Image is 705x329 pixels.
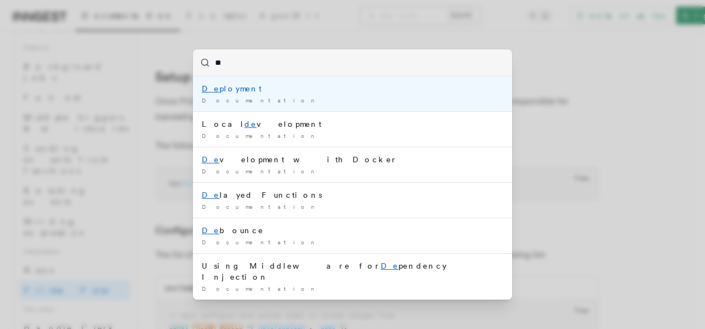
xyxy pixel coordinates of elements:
mark: De [202,155,219,164]
span: Documentation [202,97,319,104]
mark: De [202,226,219,235]
div: Local velopment [202,119,503,130]
mark: De [202,84,219,93]
div: velopment with Docker [202,154,503,165]
div: ployment [202,83,503,94]
div: Using Middleware for pendency Injection [202,260,503,282]
mark: De [202,191,219,199]
span: Documentation [202,132,319,139]
mark: De [381,261,399,270]
div: bounce [202,225,503,236]
span: Documentation [202,168,319,174]
mark: de [244,120,257,128]
span: Documentation [202,285,319,292]
span: Documentation [202,239,319,245]
div: layed Functions [202,189,503,201]
span: Documentation [202,203,319,210]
